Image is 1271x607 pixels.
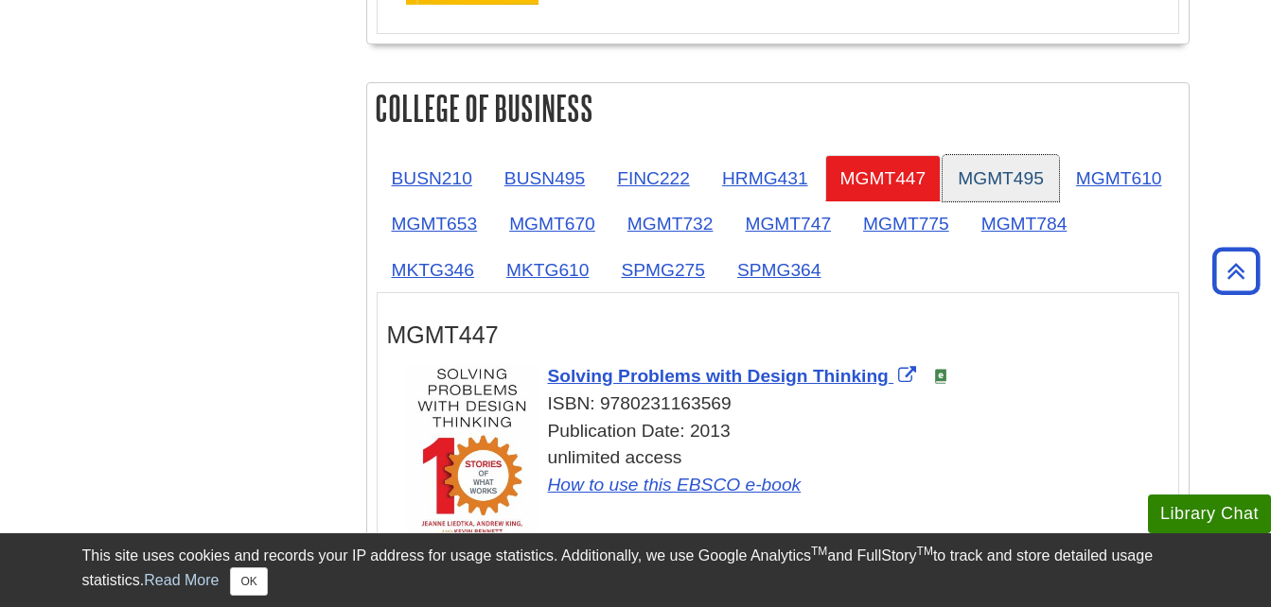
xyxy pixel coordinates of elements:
[917,545,933,558] sup: TM
[406,363,538,558] img: Cover Art
[377,155,487,201] a: BUSN210
[933,369,948,384] img: e-Book
[825,155,942,201] a: MGMT447
[144,572,219,588] a: Read More
[1206,258,1266,284] a: Back to Top
[489,155,600,201] a: BUSN495
[377,200,493,247] a: MGMT653
[367,83,1189,133] h2: College of Business
[1061,155,1177,201] a: MGMT610
[230,567,267,596] button: Close
[548,366,922,386] a: Link opens in new window
[966,200,1083,247] a: MGMT784
[612,200,729,247] a: MGMT732
[406,390,1169,418] div: ISBN: 9780231163569
[848,200,964,247] a: MGMT775
[82,545,1190,596] div: This site uses cookies and records your IP address for usage statistics. Additionally, we use Goo...
[548,475,802,494] a: How to use this EBSCO e-book
[811,545,827,558] sup: TM
[722,247,837,293] a: SPMG364
[387,321,1169,349] h3: MGMT447
[491,247,604,293] a: MKTG610
[606,247,720,293] a: SPMG275
[943,155,1059,201] a: MGMT495
[406,444,1169,499] div: unlimited access
[730,200,846,247] a: MGMT747
[1148,494,1271,533] button: Library Chat
[494,200,610,247] a: MGMT670
[406,418,1169,445] div: Publication Date: 2013
[602,155,705,201] a: FINC222
[707,155,823,201] a: HRMG431
[377,247,489,293] a: MKTG346
[548,366,889,386] span: Solving Problems with Design Thinking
